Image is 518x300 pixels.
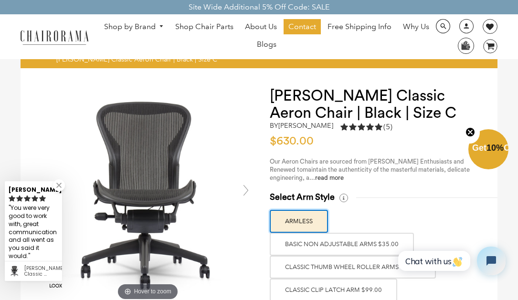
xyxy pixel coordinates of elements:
[270,122,333,130] h2: by
[270,233,414,256] label: BASIC NON ADJUSTABLE ARMS $35.00
[328,22,391,32] span: Free Shipping Info
[340,122,392,134] a: 5.0 rating (5 votes)
[24,195,31,202] svg: rating icon full
[270,166,470,181] span: maintain the authenticity of the masterful materials, delicate engineering, a...
[461,122,480,144] button: Close teaser
[9,182,58,194] div: [PERSON_NAME]
[24,266,58,277] div: Herman Miller Classic Aeron Chair | Black | Size C
[9,203,58,262] div: You were very good to work with, great communication and all went as you said it would.
[270,158,464,173] span: Our Aeron Chairs are sourced from [PERSON_NAME] Enthusiasts and Renewed to
[398,19,434,34] a: Why Us
[270,256,436,279] label: Classic Thumb Wheel Roller Arms $79.00
[383,122,392,132] span: (5)
[9,195,15,202] svg: rating icon full
[240,19,282,34] a: About Us
[252,37,281,52] a: Blogs
[340,122,392,132] div: 5.0 rating (5 votes)
[39,195,46,202] svg: rating icon full
[472,143,516,153] span: Get Off
[245,22,277,32] span: About Us
[278,121,333,130] a: [PERSON_NAME]
[257,40,276,50] span: Blogs
[270,192,335,203] span: Select Arm Style
[40,190,255,199] a: Herman Miller Classic Aeron Chair | Black | Size C - chairoramaHover to zoom
[315,175,344,181] a: read more
[270,210,328,233] label: ARMLESS
[98,19,435,54] nav: DesktopNavigation
[323,19,396,34] a: Free Shipping Info
[284,19,321,34] a: Contact
[270,87,478,122] h1: [PERSON_NAME] Classic Aeron Chair | Black | Size C
[16,29,94,45] img: chairorama
[32,195,38,202] svg: rating icon full
[458,38,473,52] img: WhatsApp_Image_2024-07-12_at_16.23.01.webp
[270,135,314,147] span: $630.00
[16,195,23,202] svg: rating icon full
[99,20,169,34] a: Shop by Brand
[288,22,316,32] span: Contact
[388,238,514,283] iframe: Tidio Chat
[403,22,429,32] span: Why Us
[468,130,508,170] div: Get10%OffClose teaser
[170,19,238,34] a: Shop Chair Parts
[175,22,233,32] span: Shop Chair Parts
[486,143,504,153] span: 10%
